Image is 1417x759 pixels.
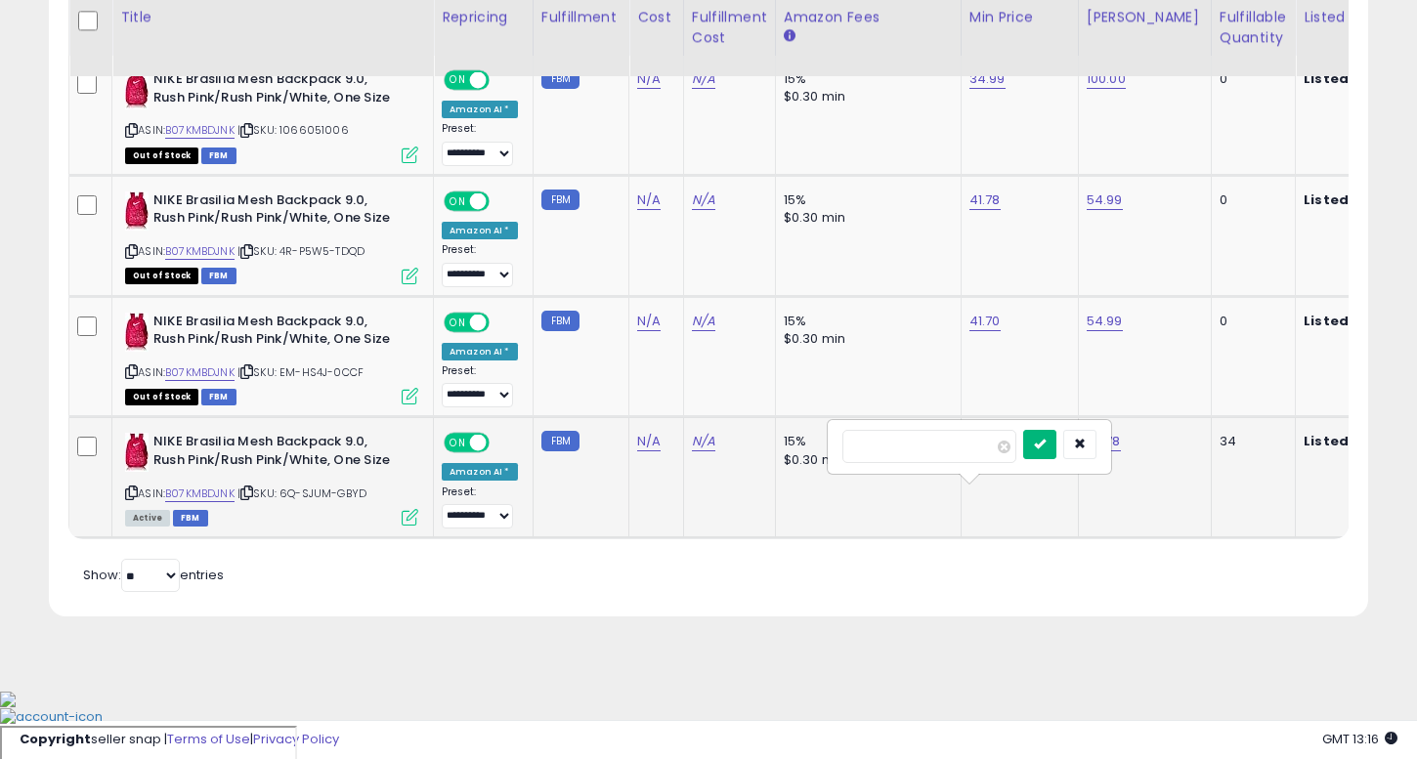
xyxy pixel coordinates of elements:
[165,122,235,139] a: B07KMBDJNK
[153,313,391,354] b: NIKE Brasilia Mesh Backpack 9.0, Rush Pink/Rush Pink/White, One Size
[442,463,518,481] div: Amazon AI *
[446,72,470,89] span: ON
[125,70,418,161] div: ASIN:
[153,433,391,474] b: NIKE Brasilia Mesh Backpack 9.0, Rush Pink/Rush Pink/White, One Size
[125,433,149,472] img: 41EIwUG06ML._SL40_.jpg
[969,190,1001,210] a: 41.78
[784,330,946,348] div: $0.30 min
[1304,69,1393,88] b: Listed Price:
[541,190,580,210] small: FBM
[784,433,946,450] div: 15%
[153,191,391,232] b: NIKE Brasilia Mesh Backpack 9.0, Rush Pink/Rush Pink/White, One Size
[442,485,518,529] div: Preset:
[1220,70,1280,88] div: 0
[237,485,366,501] span: | SKU: 6Q-SJUM-GBYD
[442,364,518,408] div: Preset:
[1220,7,1287,48] div: Fulfillable Quantity
[446,435,470,451] span: ON
[969,69,1006,89] a: 34.99
[442,243,518,287] div: Preset:
[165,364,235,381] a: B07KMBDJNK
[784,88,946,105] div: $0.30 min
[125,389,198,405] span: All listings that are currently out of stock and unavailable for purchase on Amazon
[969,7,1070,27] div: Min Price
[446,314,470,330] span: ON
[83,566,224,584] span: Show: entries
[692,190,715,210] a: N/A
[237,243,365,259] span: | SKU: 4R-P5W5-TDQD
[201,389,236,405] span: FBM
[637,69,661,89] a: N/A
[125,191,418,282] div: ASIN:
[541,68,580,89] small: FBM
[637,190,661,210] a: N/A
[442,101,518,118] div: Amazon AI *
[637,312,661,331] a: N/A
[969,312,1001,331] a: 41.70
[165,485,235,502] a: B07KMBDJNK
[442,343,518,360] div: Amazon AI *
[692,7,767,48] div: Fulfillment Cost
[784,313,946,330] div: 15%
[692,312,715,331] a: N/A
[125,70,149,109] img: 41EIwUG06ML._SL40_.jpg
[125,510,170,527] span: All listings currently available for purchase on Amazon
[784,70,946,88] div: 15%
[541,311,580,331] small: FBM
[541,431,580,451] small: FBM
[1220,433,1280,450] div: 34
[446,192,470,209] span: ON
[125,313,418,403] div: ASIN:
[442,222,518,239] div: Amazon AI *
[784,27,795,45] small: Amazon Fees.
[125,268,198,284] span: All listings that are currently out of stock and unavailable for purchase on Amazon
[237,364,364,380] span: | SKU: EM-HS4J-0CCF
[784,209,946,227] div: $0.30 min
[541,7,621,27] div: Fulfillment
[1087,69,1126,89] a: 100.00
[125,191,149,231] img: 41EIwUG06ML._SL40_.jpg
[1087,312,1123,331] a: 54.99
[120,7,425,27] div: Title
[637,432,661,451] a: N/A
[1304,312,1393,330] b: Listed Price:
[173,510,208,527] span: FBM
[1304,432,1393,450] b: Listed Price:
[784,451,946,469] div: $0.30 min
[125,433,418,524] div: ASIN:
[692,69,715,89] a: N/A
[1304,190,1393,209] b: Listed Price:
[487,192,518,209] span: OFF
[637,7,675,27] div: Cost
[442,122,518,166] div: Preset:
[125,148,198,164] span: All listings that are currently out of stock and unavailable for purchase on Amazon
[784,191,946,209] div: 15%
[201,268,236,284] span: FBM
[1087,190,1123,210] a: 54.99
[125,313,149,352] img: 41EIwUG06ML._SL40_.jpg
[784,7,953,27] div: Amazon Fees
[1220,313,1280,330] div: 0
[487,435,518,451] span: OFF
[692,432,715,451] a: N/A
[237,122,349,138] span: | SKU: 1066051006
[487,72,518,89] span: OFF
[1220,191,1280,209] div: 0
[153,70,391,111] b: NIKE Brasilia Mesh Backpack 9.0, Rush Pink/Rush Pink/White, One Size
[165,243,235,260] a: B07KMBDJNK
[201,148,236,164] span: FBM
[442,7,525,27] div: Repricing
[487,314,518,330] span: OFF
[1087,7,1203,27] div: [PERSON_NAME]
